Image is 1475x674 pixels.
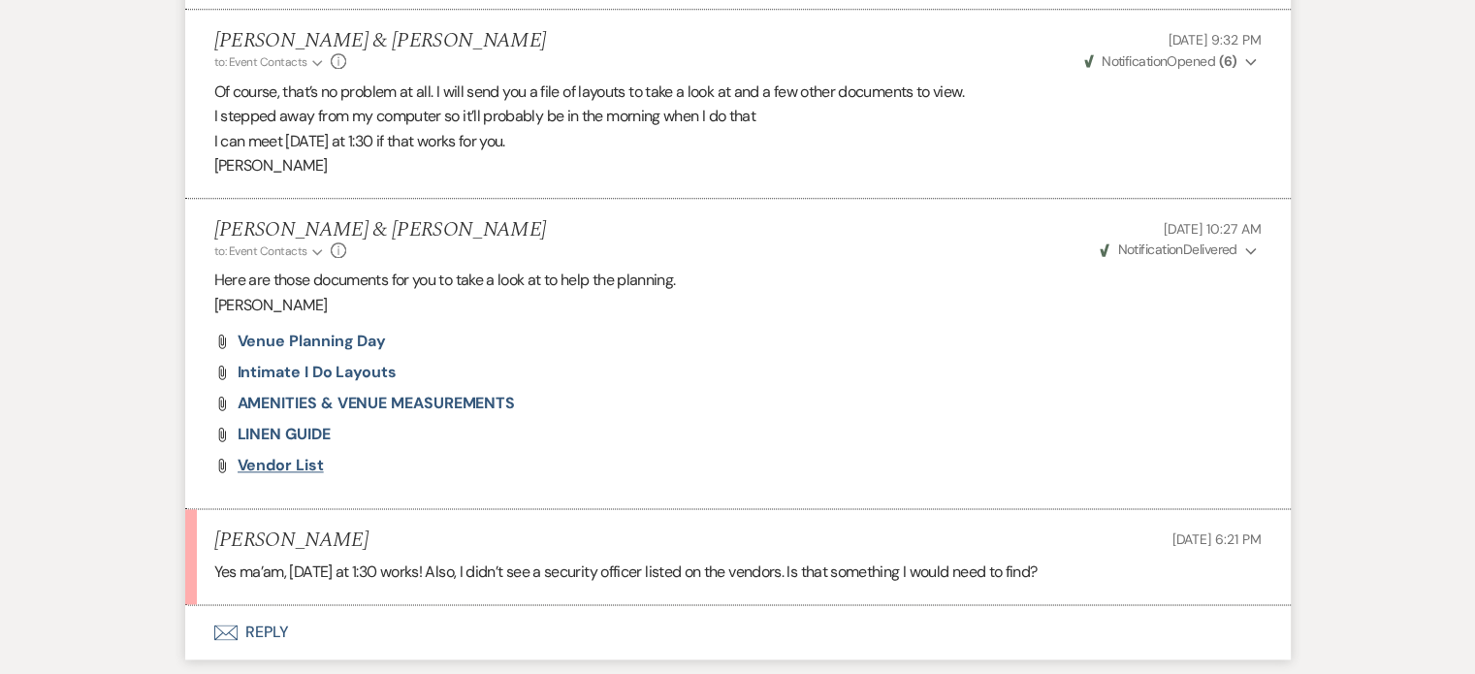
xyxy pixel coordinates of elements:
span: [DATE] 10:27 AM [1164,220,1262,238]
button: NotificationOpened (6) [1081,51,1262,72]
button: NotificationDelivered [1097,240,1261,260]
a: AMENITIES & VENUE MEASUREMENTS [238,396,516,411]
p: Yes ma’am, [DATE] at 1:30 works! Also, I didn’t see a security officer listed on the vendors. Is ... [214,560,1262,585]
span: Opened [1084,52,1237,70]
p: Here are those documents for you to take a look at to help the planning. [214,268,1262,293]
h5: [PERSON_NAME] [214,529,369,553]
a: Intimate I Do layouts [238,365,397,380]
span: AMENITIES & VENUE MEASUREMENTS [238,393,516,413]
p: [PERSON_NAME] [214,153,1262,178]
span: [DATE] 6:21 PM [1171,530,1261,548]
span: Notification [1117,241,1182,258]
h5: [PERSON_NAME] & [PERSON_NAME] [214,29,547,53]
button: to: Event Contacts [214,53,326,71]
p: I can meet [DATE] at 1:30 if that works for you. [214,129,1262,154]
span: Notification [1102,52,1167,70]
a: LINEN GUIDE [238,427,331,442]
span: to: Event Contacts [214,243,307,259]
h5: [PERSON_NAME] & [PERSON_NAME] [214,218,547,242]
span: [DATE] 9:32 PM [1168,31,1261,48]
span: Venue Planning Day [238,331,387,351]
span: to: Event Contacts [214,54,307,70]
p: Of course, that’s no problem at all. I will send you a file of layouts to take a look at and a fe... [214,80,1262,105]
button: Reply [185,605,1291,659]
strong: ( 6 ) [1218,52,1236,70]
a: Vendor List [238,458,324,473]
span: LINEN GUIDE [238,424,331,444]
span: Delivered [1100,241,1237,258]
p: [PERSON_NAME] [214,293,1262,318]
span: Vendor List [238,455,324,475]
button: to: Event Contacts [214,242,326,260]
p: I stepped away from my computer so it’ll probably be in the morning when I do that [214,104,1262,129]
a: Venue Planning Day [238,334,387,349]
span: Intimate I Do layouts [238,362,397,382]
